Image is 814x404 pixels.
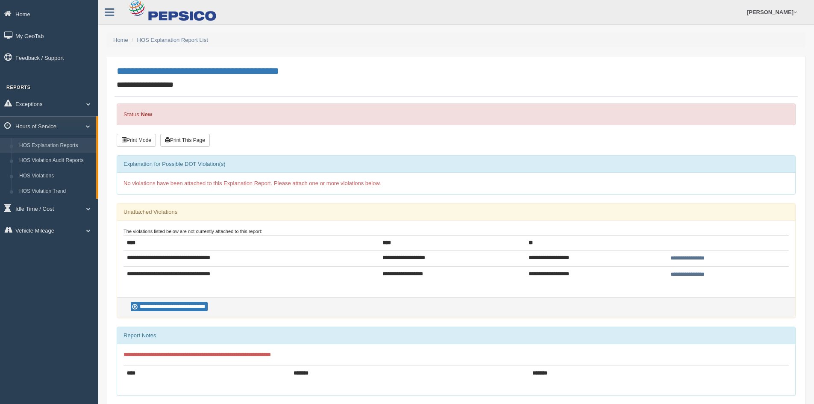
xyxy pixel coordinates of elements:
[15,184,96,199] a: HOS Violation Trend
[117,103,796,125] div: Status:
[113,37,128,43] a: Home
[160,134,210,147] button: Print This Page
[15,138,96,153] a: HOS Explanation Reports
[123,229,262,234] small: The violations listed below are not currently attached to this report:
[137,37,208,43] a: HOS Explanation Report List
[117,203,795,221] div: Unattached Violations
[123,180,381,186] span: No violations have been attached to this Explanation Report. Please attach one or more violations...
[141,111,152,118] strong: New
[117,134,156,147] button: Print Mode
[117,327,795,344] div: Report Notes
[117,156,795,173] div: Explanation for Possible DOT Violation(s)
[15,168,96,184] a: HOS Violations
[15,153,96,168] a: HOS Violation Audit Reports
